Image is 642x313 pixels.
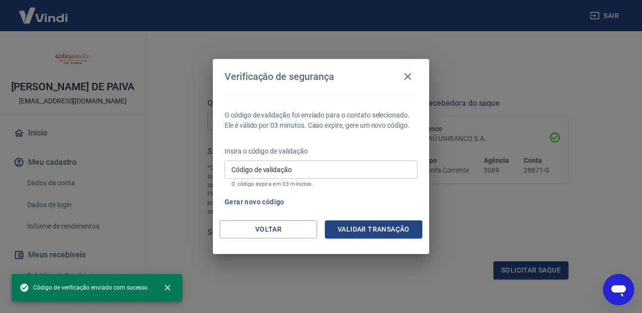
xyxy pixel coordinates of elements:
button: Voltar [220,220,317,238]
button: Validar transação [325,220,422,238]
button: close [157,277,178,298]
iframe: Botão para abrir a janela de mensagens [603,274,634,305]
button: Gerar novo código [221,193,288,211]
p: O código expira em 03 minutos. [231,181,411,187]
span: Código de verificação enviado com sucesso. [19,283,149,293]
p: O código de validação foi enviado para o contato selecionado. Ele é válido por 03 minutos. Caso e... [225,110,417,131]
p: Insira o código de validação [225,146,417,156]
h4: Verificação de segurança [225,71,334,82]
